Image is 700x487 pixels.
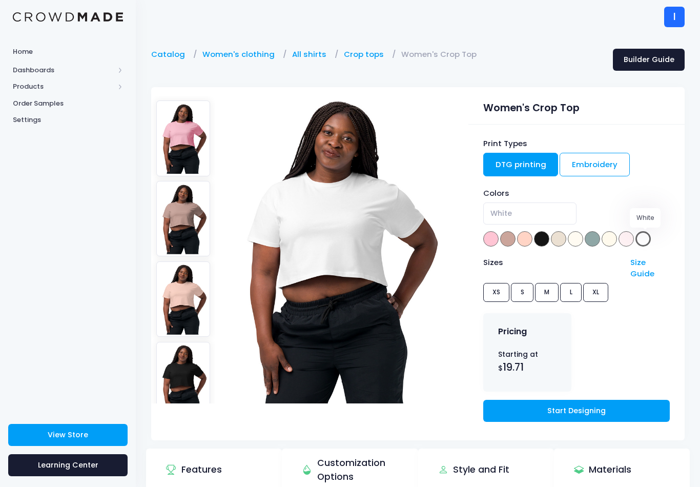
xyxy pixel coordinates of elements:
[8,424,128,446] a: View Store
[202,49,280,60] a: Women's clothing
[483,400,670,422] a: Start Designing
[13,65,114,75] span: Dashboards
[490,208,512,219] span: White
[13,98,123,109] span: Order Samples
[13,12,123,22] img: Logo
[13,47,123,57] span: Home
[302,455,395,484] div: Customization Options
[483,153,559,176] a: DTG printing
[166,455,222,484] div: Features
[483,138,670,149] div: Print Types
[401,49,482,60] a: Women's Crop Top
[630,257,654,279] a: Size Guide
[151,49,190,60] a: Catalog
[613,49,685,71] a: Builder Guide
[664,7,685,27] div: I
[503,360,524,374] span: 19.71
[630,208,661,228] div: White
[498,349,557,375] div: Starting at $
[38,460,98,470] span: Learning Center
[292,49,332,60] a: All shirts
[438,455,510,484] div: Style and Fit
[8,454,128,476] a: Learning Center
[483,96,670,116] div: Women's Crop Top
[478,257,626,280] div: Sizes
[574,455,632,484] div: Materials
[13,115,123,125] span: Settings
[498,327,527,337] h4: Pricing
[48,430,88,440] span: View Store
[344,49,389,60] a: Crop tops
[560,153,630,176] a: Embroidery
[13,82,114,92] span: Products
[483,202,577,225] span: White
[483,188,670,199] div: Colors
